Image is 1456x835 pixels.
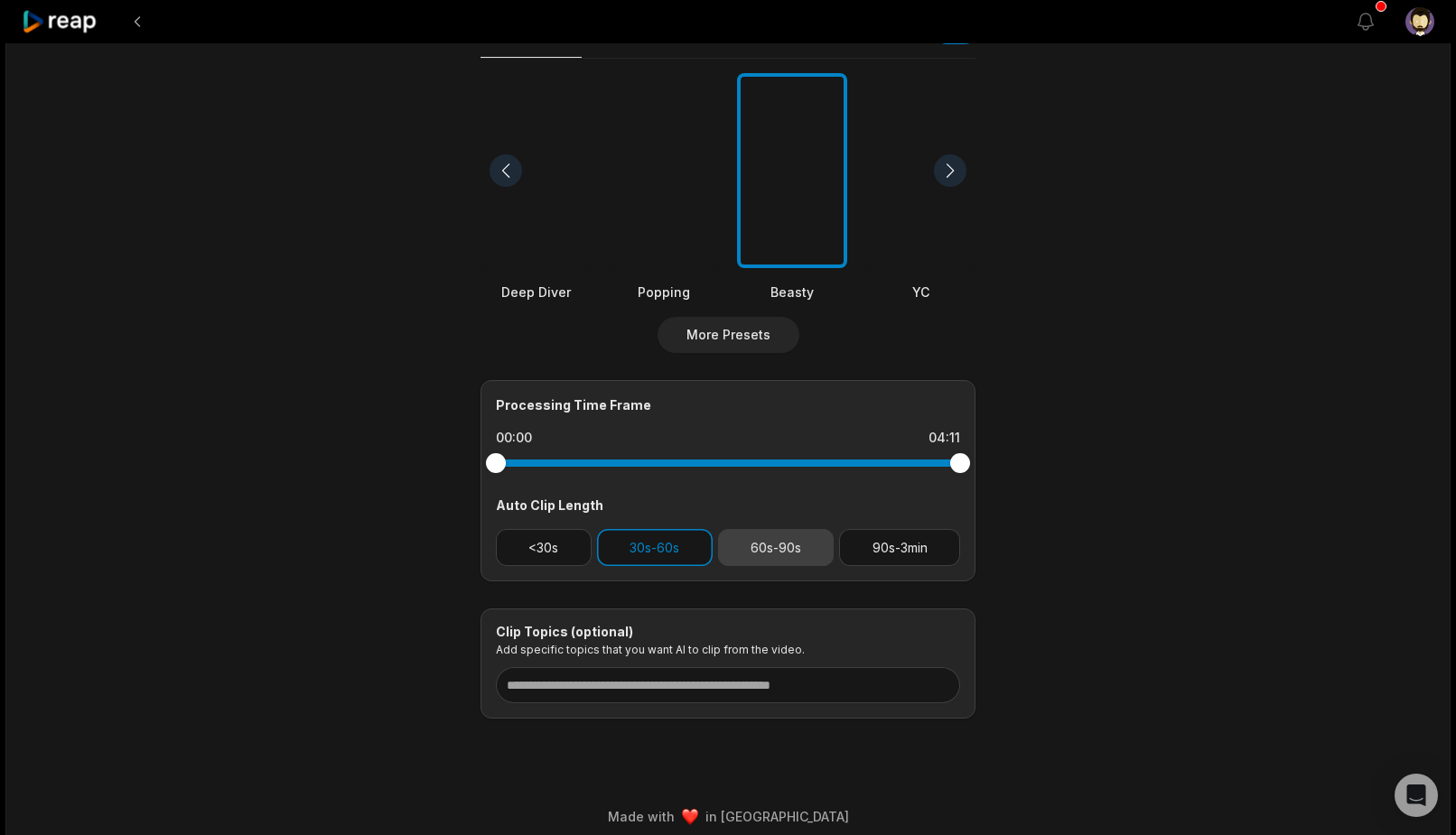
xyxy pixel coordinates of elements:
button: <30s [496,529,592,566]
div: 00:00 [496,429,532,447]
button: More Presets [658,317,799,353]
img: heart emoji [682,809,698,825]
div: Popping [609,283,719,302]
button: 30s-60s [597,529,713,566]
div: Made with in [GEOGRAPHIC_DATA] [23,807,1433,826]
div: Auto Clip Length [496,496,960,515]
div: YC [865,283,975,302]
p: Add specific topics that you want AI to clip from the video. [496,643,960,656]
button: 60s-90s [718,529,835,566]
div: Beasty [737,283,847,302]
div: Processing Time Frame [496,395,960,414]
div: Deep Diver [481,283,591,302]
div: Clip Topics (optional) [496,624,960,640]
button: 90s-3min [839,529,960,566]
div: Open Intercom Messenger [1395,774,1438,817]
div: 04:11 [929,429,960,447]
